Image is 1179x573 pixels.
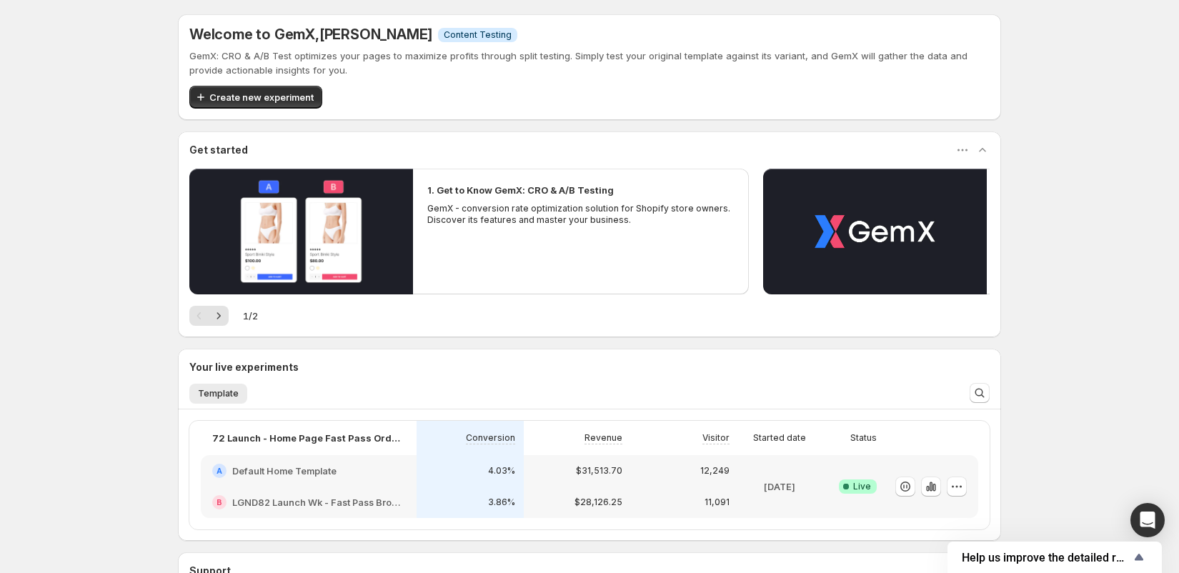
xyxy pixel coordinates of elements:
span: , [PERSON_NAME] [315,26,432,43]
p: Conversion [466,432,515,444]
h2: B [217,498,222,507]
span: Live [853,481,871,492]
h2: LGND82 Launch Wk - Fast Pass Bronze First [232,495,405,509]
p: GemX: CRO & A/B Test optimizes your pages to maximize profits through split testing. Simply test ... [189,49,990,77]
p: Started date [753,432,806,444]
p: $28,126.25 [574,497,622,508]
p: 72 Launch - Home Page Fast Pass Order Test [212,431,405,445]
h3: Get started [189,143,248,157]
p: 3.86% [488,497,515,508]
span: Help us improve the detailed report for A/B campaigns [962,551,1130,564]
button: Search and filter results [970,383,990,403]
button: Create new experiment [189,86,322,109]
button: Show survey - Help us improve the detailed report for A/B campaigns [962,549,1148,566]
h2: Default Home Template [232,464,337,478]
p: 4.03% [488,465,515,477]
h2: 1. Get to Know GemX: CRO & A/B Testing [427,183,614,197]
span: 1 / 2 [243,309,258,323]
nav: Pagination [189,306,229,326]
h2: A [217,467,222,475]
div: Open Intercom Messenger [1130,503,1165,537]
span: Content Testing [444,29,512,41]
button: Next [209,306,229,326]
h3: Your live experiments [189,360,299,374]
p: [DATE] [764,479,795,494]
p: GemX - conversion rate optimization solution for Shopify store owners. Discover its features and ... [427,203,735,226]
button: Play video [189,169,413,294]
span: Create new experiment [209,90,314,104]
p: 12,249 [700,465,730,477]
h5: Welcome to GemX [189,26,432,43]
span: Template [198,388,239,399]
p: Revenue [584,432,622,444]
p: $31,513.70 [576,465,622,477]
p: Visitor [702,432,730,444]
p: Status [850,432,877,444]
button: Play video [763,169,987,294]
p: 11,091 [705,497,730,508]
